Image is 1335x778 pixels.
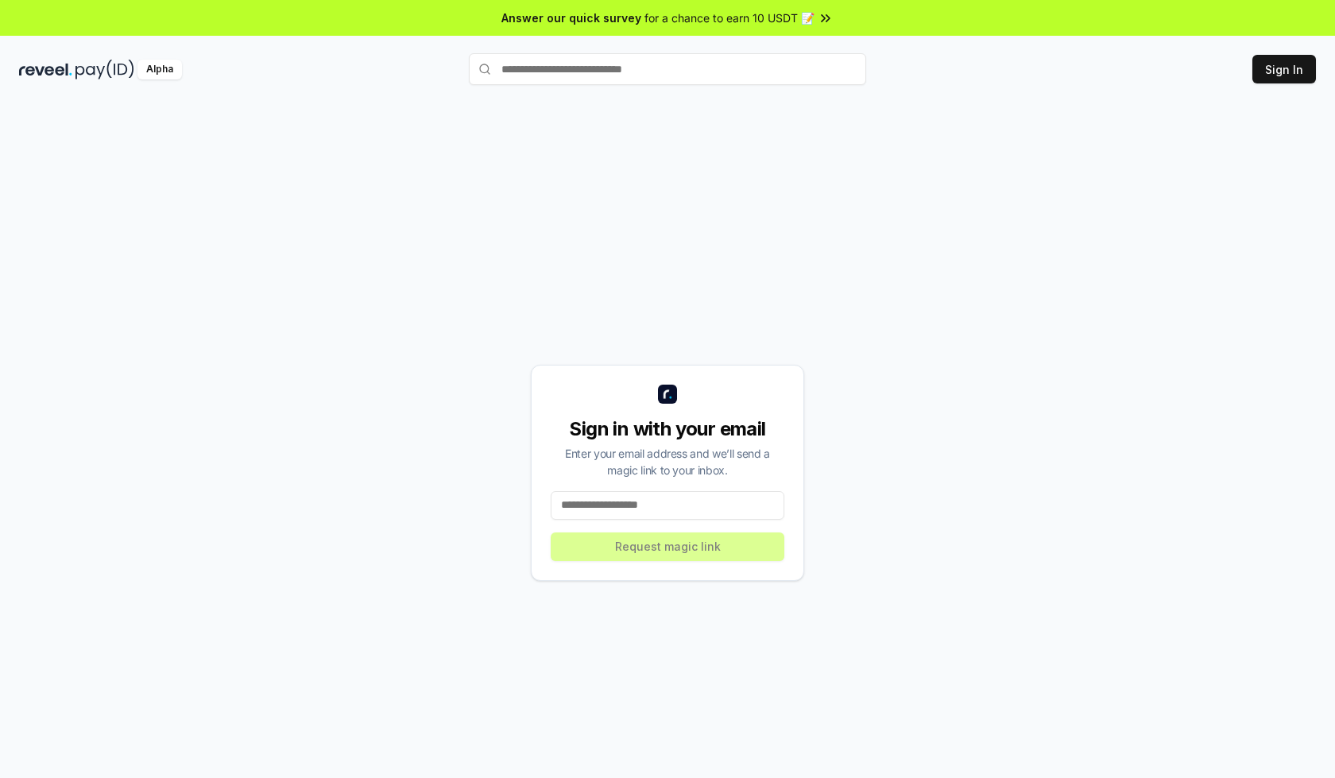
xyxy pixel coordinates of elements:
[75,60,134,79] img: pay_id
[19,60,72,79] img: reveel_dark
[658,385,677,404] img: logo_small
[644,10,815,26] span: for a chance to earn 10 USDT 📝
[501,10,641,26] span: Answer our quick survey
[137,60,182,79] div: Alpha
[551,416,784,442] div: Sign in with your email
[1252,55,1316,83] button: Sign In
[551,445,784,478] div: Enter your email address and we’ll send a magic link to your inbox.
